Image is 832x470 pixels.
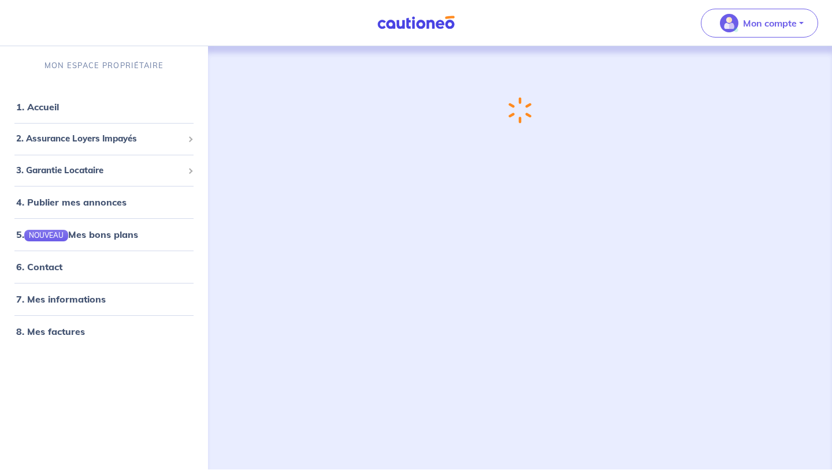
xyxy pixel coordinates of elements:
div: 1. Accueil [5,95,203,118]
p: Mon compte [743,16,797,30]
a: 6. Contact [16,261,62,273]
a: 8. Mes factures [16,326,85,337]
div: 5.NOUVEAUMes bons plans [5,223,203,246]
img: illu_account_valid_menu.svg [720,14,738,32]
div: 7. Mes informations [5,288,203,311]
img: loading-spinner [504,94,536,126]
div: 8. Mes factures [5,320,203,343]
div: 6. Contact [5,255,203,278]
a: 1. Accueil [16,101,59,113]
img: Cautioneo [373,16,459,30]
a: 4. Publier mes annonces [16,196,127,208]
span: 2. Assurance Loyers Impayés [16,132,183,146]
button: illu_account_valid_menu.svgMon compte [701,9,818,38]
span: 3. Garantie Locataire [16,164,183,177]
p: MON ESPACE PROPRIÉTAIRE [44,60,164,71]
div: 3. Garantie Locataire [5,159,203,182]
a: 5.NOUVEAUMes bons plans [16,229,138,240]
a: 7. Mes informations [16,293,106,305]
div: 2. Assurance Loyers Impayés [5,128,203,150]
div: 4. Publier mes annonces [5,191,203,214]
